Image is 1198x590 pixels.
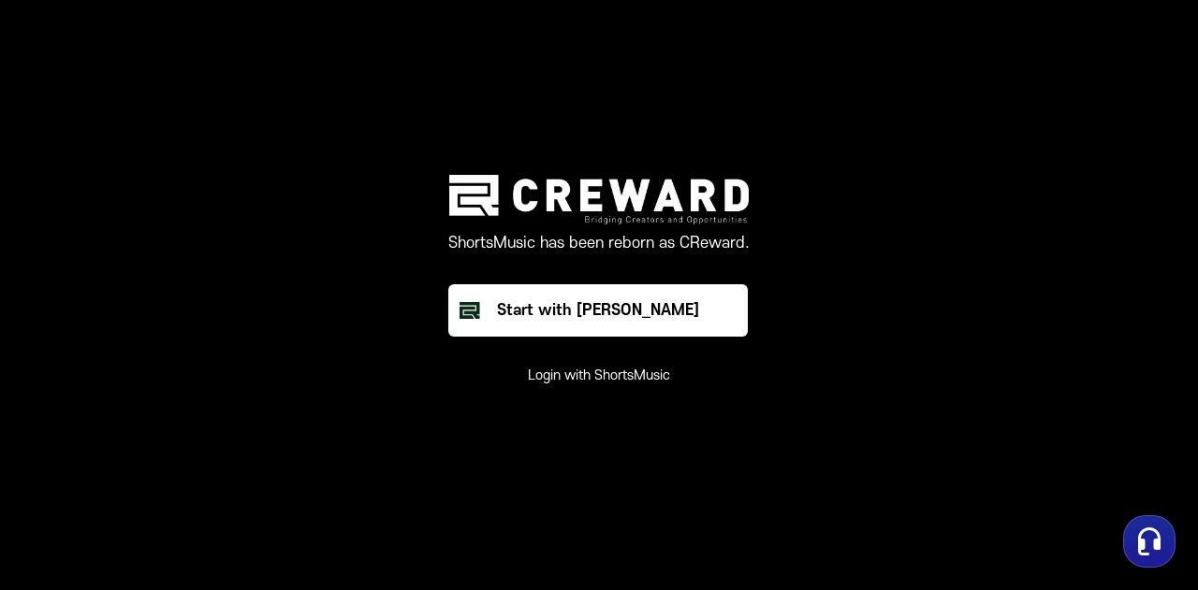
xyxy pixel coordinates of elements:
[448,232,750,254] p: ShortsMusic has been reborn as CReward.
[448,284,748,337] button: Start with [PERSON_NAME]
[449,175,749,224] img: creward logo
[448,284,750,337] a: Start with [PERSON_NAME]
[528,367,670,385] button: Login with ShortsMusic
[497,299,699,322] div: Start with [PERSON_NAME]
